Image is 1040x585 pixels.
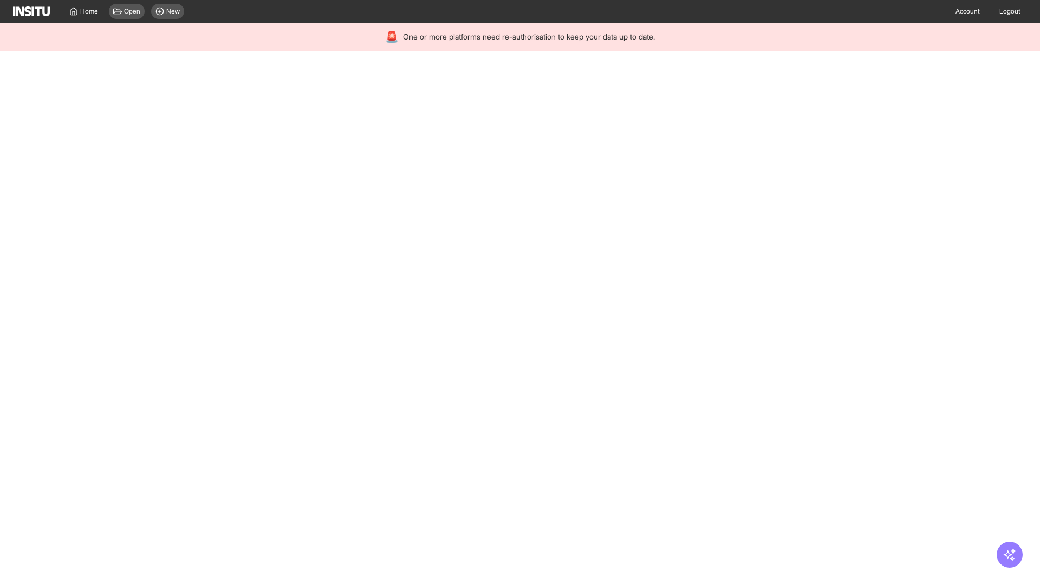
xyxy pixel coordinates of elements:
[80,7,98,16] span: Home
[403,31,655,42] span: One or more platforms need re-authorisation to keep your data up to date.
[385,29,399,44] div: 🚨
[124,7,140,16] span: Open
[166,7,180,16] span: New
[13,6,50,16] img: Logo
